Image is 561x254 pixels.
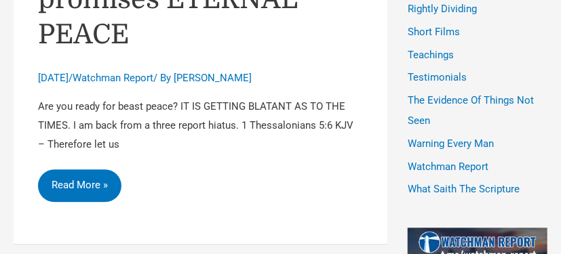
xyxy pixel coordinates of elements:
[38,169,121,202] a: Read More »
[408,94,534,127] a: The Evidence Of Things Not Seen
[408,71,467,83] a: Testimonials
[408,161,488,173] a: Watchman Report
[73,72,153,84] a: Watchman Report
[38,71,363,86] div: / / By
[408,49,454,61] a: Teachings
[174,72,252,84] a: [PERSON_NAME]
[408,137,494,150] a: Warning Every Man
[408,26,460,38] a: Short Films
[408,183,520,195] a: What Saith The Scripture
[408,3,477,15] a: Rightly Dividing
[38,72,69,84] span: [DATE]
[38,98,363,154] p: Are you ready for beast peace? IT IS GETTING BLATANT AS TO THE TIMES. I am back from a three repo...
